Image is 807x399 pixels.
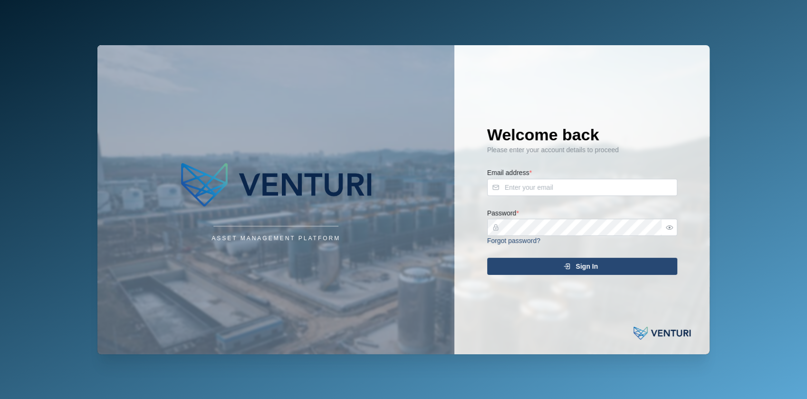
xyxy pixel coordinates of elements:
img: Company Logo [181,156,371,214]
button: Sign In [487,258,677,275]
h1: Welcome back [487,124,677,145]
label: Password [487,208,519,219]
div: Please enter your account details to proceed [487,145,677,156]
span: Sign In [576,258,598,274]
input: Enter your email [487,179,677,196]
img: Powered by: Venturi [634,324,691,343]
a: Forgot password? [487,237,540,244]
div: Asset Management Platform [211,234,340,243]
label: Email address [487,168,532,178]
